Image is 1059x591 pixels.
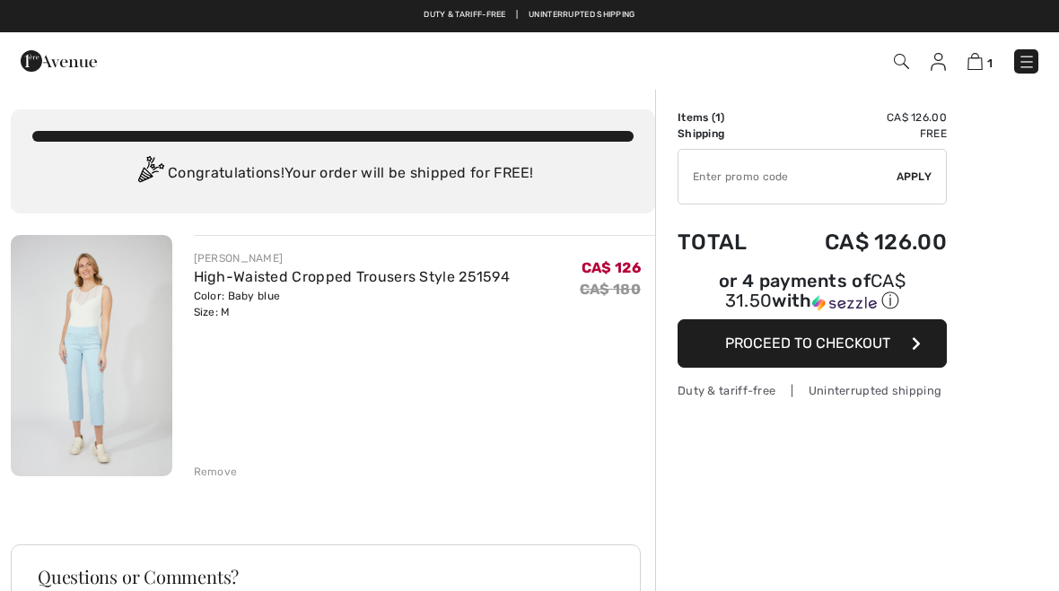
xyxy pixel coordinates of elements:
td: Shipping [678,126,775,142]
img: 1ère Avenue [21,43,97,79]
span: CA$ 126 [582,259,641,276]
img: Shopping Bag [967,53,983,70]
td: CA$ 126.00 [775,212,947,273]
div: Remove [194,464,238,480]
h3: Questions or Comments? [38,568,614,586]
input: Promo code [678,150,897,204]
td: Items ( ) [678,109,775,126]
td: Free [775,126,947,142]
span: 1 [987,56,993,70]
img: Menu [1018,53,1036,71]
img: Search [894,54,909,69]
span: Apply [897,169,932,185]
td: Total [678,212,775,273]
span: Proceed to Checkout [725,335,890,352]
div: Congratulations! Your order will be shipped for FREE! [32,156,634,192]
a: 1 [967,50,993,72]
div: Duty & tariff-free | Uninterrupted shipping [678,382,947,399]
div: Color: Baby blue Size: M [194,288,511,320]
button: Proceed to Checkout [678,319,947,368]
div: [PERSON_NAME] [194,250,511,266]
img: My Info [931,53,946,71]
a: 1ère Avenue [21,51,97,68]
img: Congratulation2.svg [132,156,168,192]
td: CA$ 126.00 [775,109,947,126]
img: Sezzle [812,295,877,311]
span: 1 [715,111,721,124]
span: CA$ 31.50 [725,270,906,311]
div: or 4 payments ofCA$ 31.50withSezzle Click to learn more about Sezzle [678,273,947,319]
img: High-Waisted Cropped Trousers Style 251594 [11,235,172,476]
div: or 4 payments of with [678,273,947,313]
a: High-Waisted Cropped Trousers Style 251594 [194,268,511,285]
s: CA$ 180 [580,281,641,298]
